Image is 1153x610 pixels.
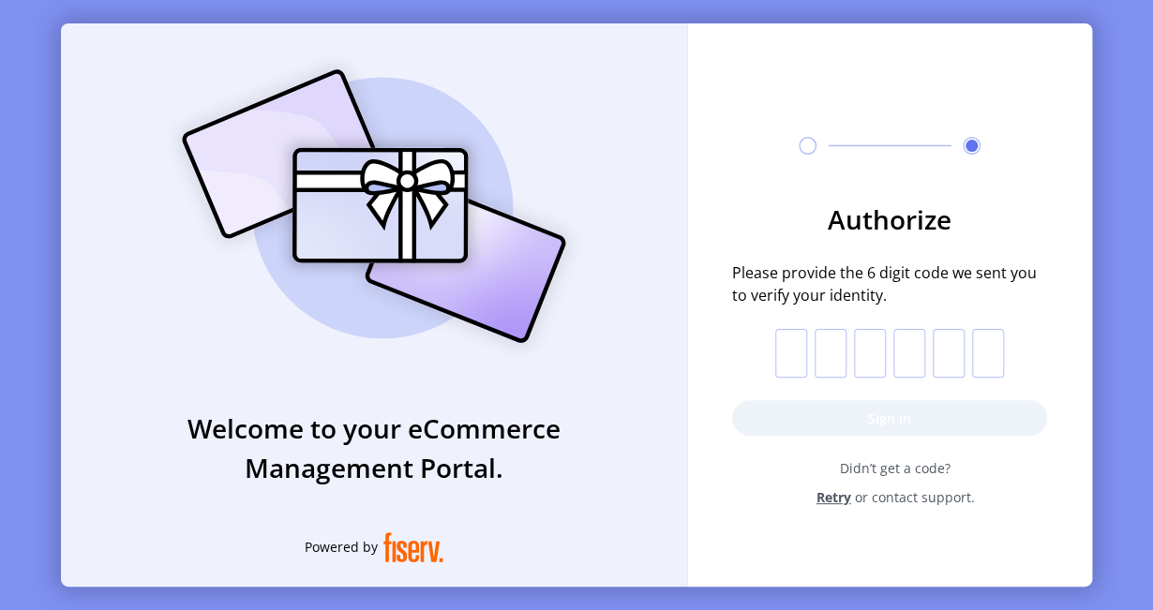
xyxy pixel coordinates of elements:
img: card_Illustration.svg [154,49,594,364]
h3: Welcome to your eCommerce Management Portal. [61,409,687,487]
span: Please provide the 6 digit code we sent you to verify your identity. [732,261,1047,306]
h3: Authorize [732,200,1047,239]
span: Didn’t get a code? [743,458,1047,478]
span: Powered by [305,537,378,557]
span: Retry [816,487,851,507]
span: or contact support. [855,487,975,507]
